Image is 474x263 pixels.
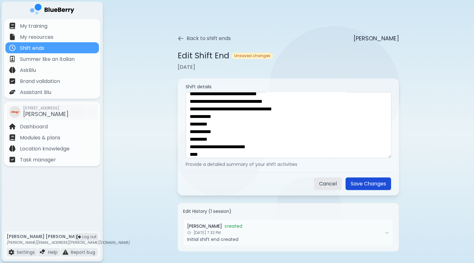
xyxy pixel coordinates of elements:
[9,123,15,130] img: file icon
[183,208,394,214] h4: Edit History ( 1 session )
[9,89,15,95] img: file icon
[346,178,391,190] button: Save Changes
[9,156,15,163] img: file icon
[40,249,46,255] img: file icon
[9,23,15,29] img: file icon
[20,56,75,63] p: Summer like an Italian
[20,78,60,85] p: Brand validation
[9,106,21,118] img: company thumbnail
[20,134,60,142] p: Modules & plans
[9,134,15,141] img: file icon
[71,249,95,255] p: Report bug
[17,249,35,255] p: Settings
[187,223,222,229] span: [PERSON_NAME]
[7,240,130,245] p: [PERSON_NAME][EMAIL_ADDRESS][PERSON_NAME][DOMAIN_NAME]
[7,234,130,239] p: [PERSON_NAME] [PERSON_NAME]
[9,249,14,255] img: file icon
[178,50,229,61] h1: Edit Shift End
[20,44,44,52] p: Shift ends
[9,34,15,40] img: file icon
[186,161,391,167] p: Provide a detailed summary of your shift activities
[186,84,391,90] label: Shift details
[20,33,53,41] p: My resources
[20,67,36,74] p: AskBlu
[48,249,58,255] p: Help
[178,63,399,71] p: [DATE]
[20,145,70,153] p: Location knowledge
[20,123,48,131] p: Dashboard
[187,237,382,242] p: Initial shift end created
[20,156,56,164] p: Task manager
[178,35,231,42] button: Back to shift ends
[9,78,15,84] img: file icon
[354,34,399,43] p: [PERSON_NAME]
[232,53,273,59] span: Unsaved changes
[76,235,81,239] img: logout
[9,67,15,73] img: file icon
[20,89,51,96] p: Assistant Blu
[9,45,15,51] img: file icon
[63,249,68,255] img: file icon
[9,145,15,152] img: file icon
[23,110,69,118] span: [PERSON_NAME]
[9,56,15,62] img: file icon
[23,106,69,111] span: [STREET_ADDRESS]
[314,178,342,190] button: Cancel
[82,234,96,239] span: Log out
[194,230,221,235] span: [DATE] 7:32 PM
[225,223,242,229] span: created
[30,4,74,17] img: company logo
[20,22,47,30] p: My training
